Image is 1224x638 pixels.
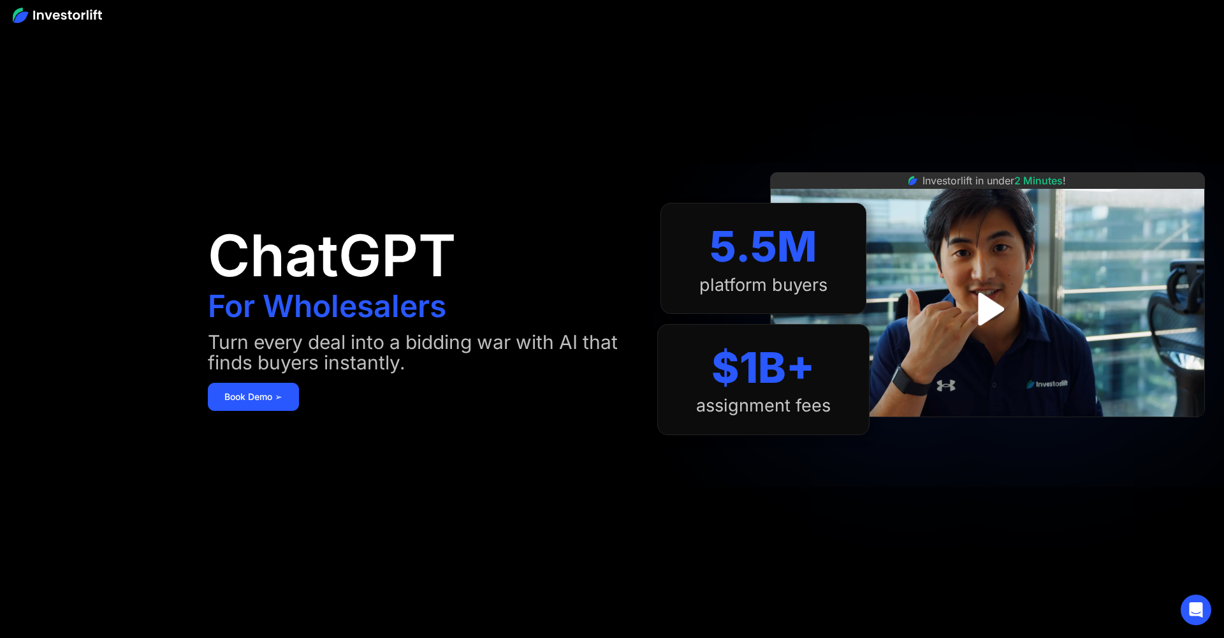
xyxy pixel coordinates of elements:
a: open lightbox [959,281,1016,338]
div: assignment fees [696,396,831,416]
div: Open Intercom Messenger [1181,595,1211,625]
iframe: Customer reviews powered by Trustpilot [892,424,1083,439]
h1: For Wholesalers [208,291,446,322]
span: 2 Minutes [1014,174,1063,187]
div: platform buyers [699,275,827,295]
div: Investorlift in under ! [922,173,1066,188]
div: $1B+ [711,343,815,393]
div: 5.5M [710,221,817,272]
h1: ChatGPT [208,227,456,285]
div: Turn every deal into a bidding war with AI that finds buyers instantly. [208,332,632,373]
a: Book Demo ➢ [208,383,299,411]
